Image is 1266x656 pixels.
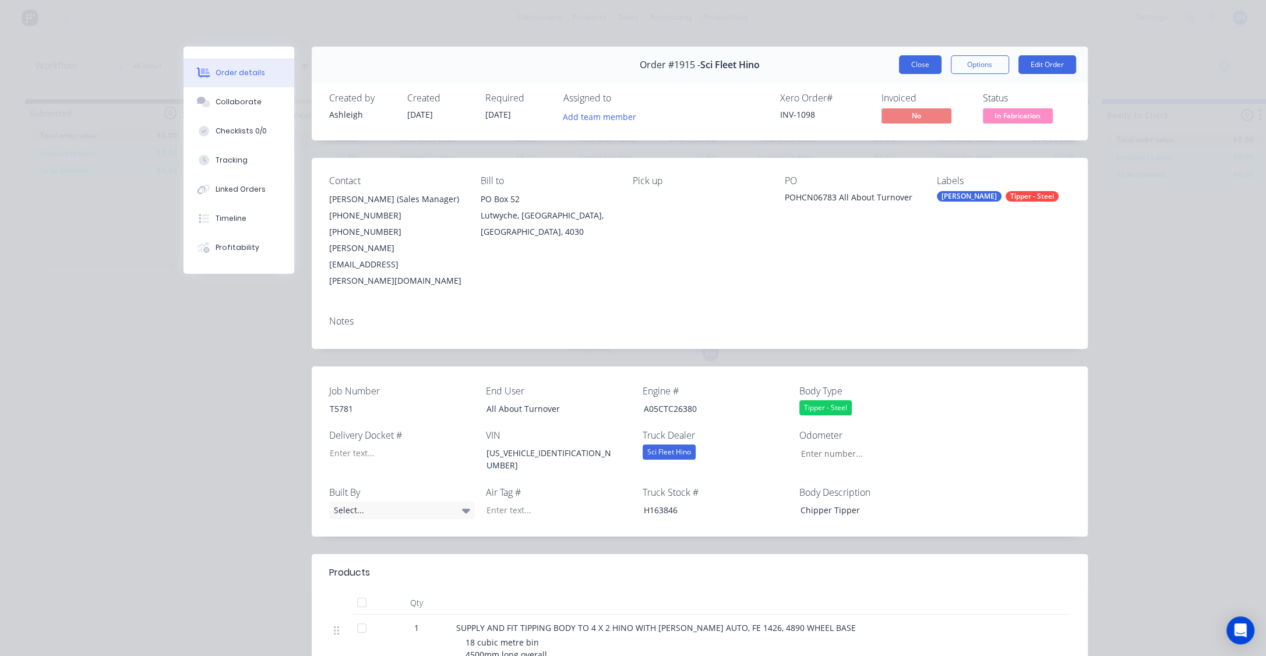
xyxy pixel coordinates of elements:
[407,109,433,120] span: [DATE]
[216,97,262,107] div: Collaborate
[485,93,549,104] div: Required
[951,55,1009,74] button: Options
[785,191,918,207] div: POHCN06783 All About Turnover
[329,428,475,442] label: Delivery Docket #
[329,566,370,580] div: Products
[216,184,266,195] div: Linked Orders
[1006,191,1059,202] div: Tipper - Steel
[937,191,1001,202] div: [PERSON_NAME]
[407,93,471,104] div: Created
[329,108,393,121] div: Ashleigh
[184,175,294,204] button: Linked Orders
[799,485,945,499] label: Body Description
[983,108,1053,126] button: In Fabrication
[477,400,623,417] div: All About Turnover
[184,58,294,87] button: Order details
[1226,616,1254,644] div: Open Intercom Messenger
[184,204,294,233] button: Timeline
[216,126,267,136] div: Checklists 0/0
[216,155,248,165] div: Tracking
[881,93,969,104] div: Invoiced
[486,485,632,499] label: Air Tag #
[563,93,680,104] div: Assigned to
[481,191,614,240] div: PO Box 52Lutwyche, [GEOGRAPHIC_DATA], [GEOGRAPHIC_DATA], 4030
[329,224,463,240] div: [PHONE_NUMBER]
[643,445,696,460] div: Sci Fleet Hino
[216,242,259,253] div: Profitability
[481,191,614,207] div: PO Box 52
[643,485,788,499] label: Truck Stock #
[780,93,867,104] div: Xero Order #
[382,591,452,615] div: Qty
[983,93,1070,104] div: Status
[414,622,419,634] span: 1
[1018,55,1076,74] button: Edit Order
[634,400,780,417] div: A05CTC26380
[329,191,463,207] div: [PERSON_NAME] (Sales Manager)
[983,108,1053,123] span: In Fabrication
[329,93,393,104] div: Created by
[329,191,463,289] div: [PERSON_NAME] (Sales Manager)[PHONE_NUMBER][PHONE_NUMBER][PERSON_NAME][EMAIL_ADDRESS][PERSON_NAME...
[329,384,475,398] label: Job Number
[184,233,294,262] button: Profitability
[329,175,463,186] div: Contact
[329,485,475,499] label: Built By
[486,384,632,398] label: End User
[563,108,643,124] button: Add team member
[456,622,856,633] span: SUPPLY AND FIT TIPPING BODY TO 4 X 2 HINO WITH [PERSON_NAME] AUTO, FE 1426, 4890 WHEEL BASE
[184,146,294,175] button: Tracking
[329,502,475,519] div: Select...
[481,175,614,186] div: Bill to
[791,445,945,462] input: Enter number...
[700,59,760,70] span: Sci Fleet Hino
[785,175,918,186] div: PO
[881,108,951,123] span: No
[643,384,788,398] label: Engine #
[791,502,937,519] div: Chipper Tipper
[633,175,766,186] div: Pick up
[799,400,852,415] div: Tipper - Steel
[799,384,945,398] label: Body Type
[780,108,867,121] div: INV-1098
[216,68,265,78] div: Order details
[486,428,632,442] label: VIN
[329,207,463,224] div: [PHONE_NUMBER]
[184,117,294,146] button: Checklists 0/0
[216,213,246,224] div: Timeline
[320,400,466,417] div: T5781
[899,55,941,74] button: Close
[640,59,700,70] span: Order #1915 -
[485,109,511,120] span: [DATE]
[329,240,463,289] div: [PERSON_NAME][EMAIL_ADDRESS][PERSON_NAME][DOMAIN_NAME]
[634,502,780,519] div: H163846
[329,316,1070,327] div: Notes
[477,445,623,474] div: [US_VEHICLE_IDENTIFICATION_NUMBER]
[937,175,1070,186] div: Labels
[556,108,642,124] button: Add team member
[481,207,614,240] div: Lutwyche, [GEOGRAPHIC_DATA], [GEOGRAPHIC_DATA], 4030
[643,428,788,442] label: Truck Dealer
[799,428,945,442] label: Odometer
[184,87,294,117] button: Collaborate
